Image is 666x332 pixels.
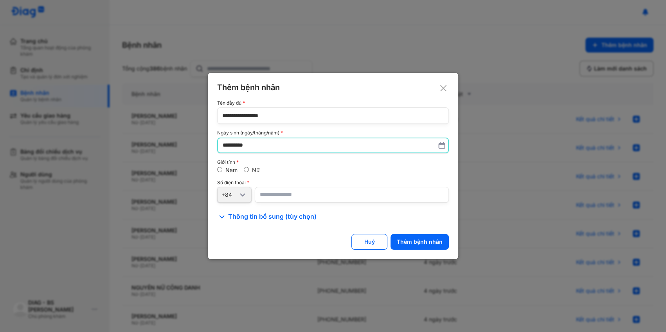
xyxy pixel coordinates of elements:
label: Nữ [252,167,260,173]
div: Thêm bệnh nhân [217,82,449,93]
label: Nam [225,167,238,173]
div: +84 [221,191,238,198]
div: Thêm bệnh nhân [397,238,443,245]
div: Số điện thoại [217,180,449,185]
div: Tên đầy đủ [217,100,449,106]
div: Ngày sinh (ngày/tháng/năm) [217,130,449,136]
div: Giới tính [217,160,449,165]
button: Huỷ [351,234,387,250]
button: Thêm bệnh nhân [391,234,449,250]
span: Thông tin bổ sung (tùy chọn) [228,212,317,221]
